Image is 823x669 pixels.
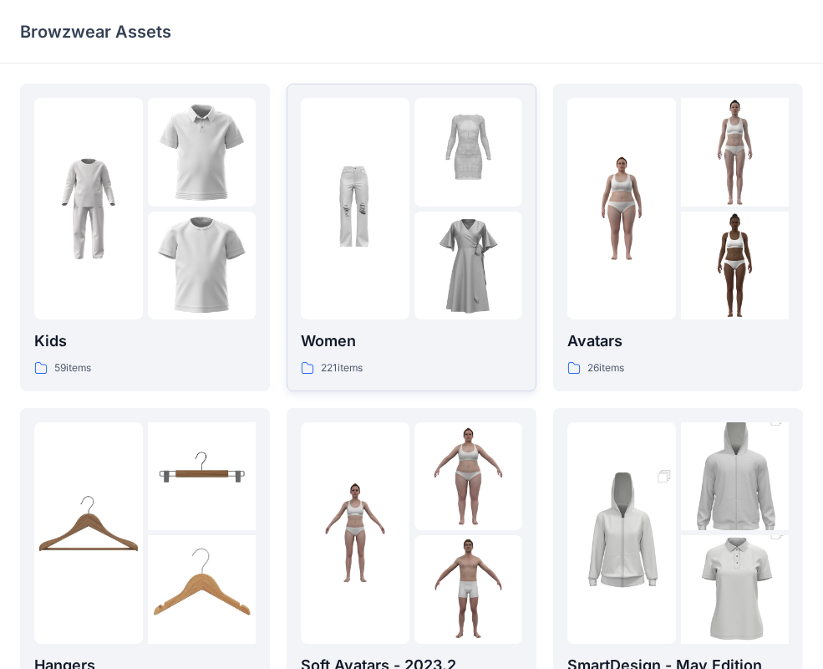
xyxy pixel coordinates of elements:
p: Women [301,329,522,353]
a: folder 1folder 2folder 3Avatars26items [553,84,803,391]
p: 59 items [54,360,91,377]
img: folder 3 [148,212,257,320]
img: folder 3 [414,212,523,320]
p: Kids [34,329,256,353]
img: folder 2 [681,98,790,207]
p: 26 items [587,360,624,377]
p: 221 items [321,360,363,377]
a: folder 1folder 2folder 3Women221items [287,84,536,391]
img: folder 1 [567,452,676,614]
p: Browzwear Assets [20,20,171,43]
img: folder 1 [301,155,409,263]
img: folder 2 [681,395,790,557]
img: folder 1 [34,478,143,587]
img: folder 1 [34,155,143,263]
img: folder 2 [148,98,257,207]
img: folder 3 [681,212,790,320]
img: folder 1 [567,155,676,263]
img: folder 3 [414,535,523,644]
img: folder 2 [148,422,257,531]
img: folder 3 [148,535,257,644]
img: folder 2 [414,422,523,531]
img: folder 1 [301,478,409,587]
p: Avatars [567,329,789,353]
a: folder 1folder 2folder 3Kids59items [20,84,270,391]
img: folder 2 [414,98,523,207]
